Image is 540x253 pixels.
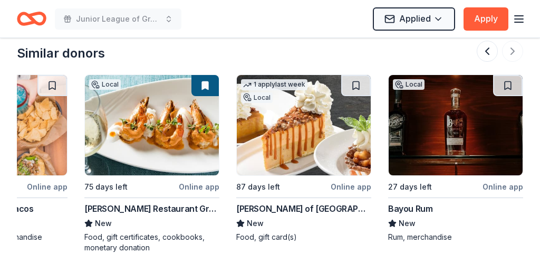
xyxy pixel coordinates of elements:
div: 1 apply last week [241,79,307,90]
button: Junior League of Greater [PERSON_NAME] [DATE] Couture [55,8,181,30]
button: Apply [464,7,508,31]
a: Image for Copeland's of New Orleans1 applylast weekLocal87 days leftOnline app[PERSON_NAME] of [G... [236,74,371,242]
a: Image for Bayou RumLocal27 days leftOnline appBayou RumNewRum, merchandise [388,74,523,242]
div: Online app [331,180,371,193]
div: 27 days left [388,181,432,193]
button: Applied [373,7,455,31]
div: 87 days left [236,181,280,193]
div: Rum, merchandise [388,232,523,242]
div: [PERSON_NAME] of [GEOGRAPHIC_DATA] [236,202,371,215]
a: Home [17,6,46,31]
img: Image for Copeland's of New Orleans [237,75,371,175]
span: New [247,217,264,230]
div: Food, gift certificates, cookbooks, monetary donation [84,232,219,253]
div: Online app [27,180,67,193]
div: [PERSON_NAME] Restaurant Group [84,202,219,215]
span: Applied [399,12,431,25]
span: Junior League of Greater [PERSON_NAME] [DATE] Couture [76,13,160,25]
div: Local [393,79,425,90]
span: New [95,217,112,230]
div: Similar donors [17,45,105,62]
div: Online app [483,180,523,193]
div: Online app [179,180,219,193]
div: 75 days left [84,181,128,193]
a: Image for Ralph Brennan Restaurant GroupLocal75 days leftOnline app[PERSON_NAME] Restaurant Group... [84,74,219,253]
div: Food, gift card(s) [236,232,371,242]
img: Image for Ralph Brennan Restaurant Group [85,75,219,175]
span: New [399,217,416,230]
img: Image for Bayou Rum [389,75,523,175]
div: Bayou Rum [388,202,432,215]
div: Local [89,79,121,90]
div: Local [241,92,273,103]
